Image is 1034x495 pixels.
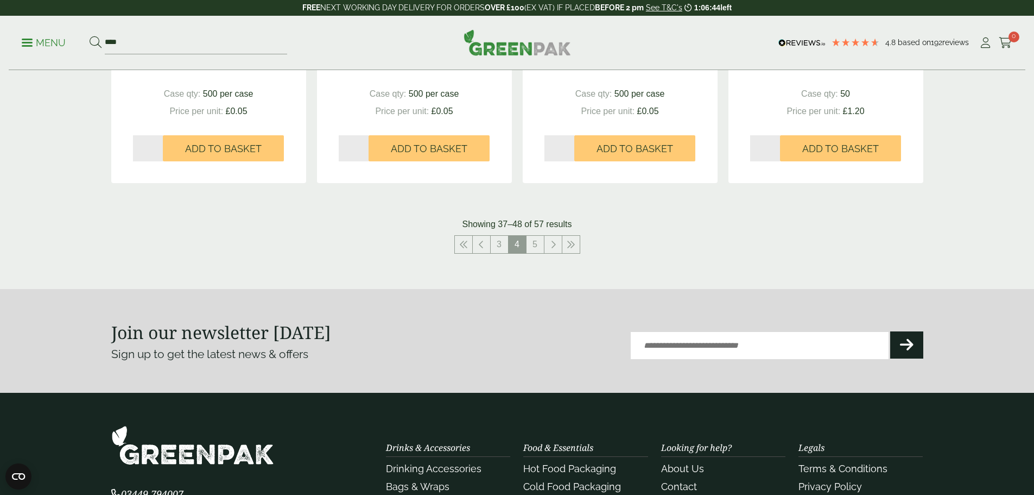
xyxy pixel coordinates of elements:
[111,321,331,344] strong: Join our newsletter [DATE]
[5,463,31,490] button: Open CMP widget
[203,89,253,98] span: 500 per case
[646,3,682,12] a: See T&C's
[485,3,524,12] strong: OVER £100
[637,106,659,116] span: £0.05
[169,106,223,116] span: Price per unit:
[163,135,284,161] button: Add to Basket
[778,39,826,47] img: REVIEWS.io
[409,89,459,98] span: 500 per case
[786,106,840,116] span: Price per unit:
[111,346,477,363] p: Sign up to get the latest news & offers
[802,143,879,155] span: Add to Basket
[574,135,695,161] button: Add to Basket
[1008,32,1019,42] span: 0
[464,29,571,55] img: GreenPak Supplies
[226,106,248,116] span: £0.05
[491,236,508,253] a: 3
[614,89,665,98] span: 500 per case
[391,143,467,155] span: Add to Basket
[22,36,66,47] a: Menu
[581,106,635,116] span: Price per unit:
[898,38,931,47] span: Based on
[979,37,992,48] i: My Account
[798,463,887,474] a: Terms & Conditions
[694,3,720,12] span: 1:06:44
[523,463,616,474] a: Hot Food Packaging
[942,38,969,47] span: reviews
[509,236,526,253] span: 4
[370,89,407,98] span: Case qty:
[462,218,572,231] p: Showing 37–48 of 57 results
[575,89,612,98] span: Case qty:
[720,3,732,12] span: left
[661,463,704,474] a: About Us
[164,89,201,98] span: Case qty:
[22,36,66,49] p: Menu
[185,143,262,155] span: Add to Basket
[840,89,850,98] span: 50
[798,481,862,492] a: Privacy Policy
[386,481,449,492] a: Bags & Wraps
[801,89,838,98] span: Case qty:
[661,481,697,492] a: Contact
[375,106,429,116] span: Price per unit:
[111,425,274,465] img: GreenPak Supplies
[597,143,673,155] span: Add to Basket
[432,106,453,116] span: £0.05
[999,35,1012,51] a: 0
[831,37,880,47] div: 4.8 Stars
[885,38,898,47] span: 4.8
[523,481,621,492] a: Cold Food Packaging
[595,3,644,12] strong: BEFORE 2 pm
[302,3,320,12] strong: FREE
[780,135,901,161] button: Add to Basket
[931,38,942,47] span: 192
[526,236,544,253] a: 5
[843,106,865,116] span: £1.20
[369,135,490,161] button: Add to Basket
[386,463,481,474] a: Drinking Accessories
[999,37,1012,48] i: Cart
